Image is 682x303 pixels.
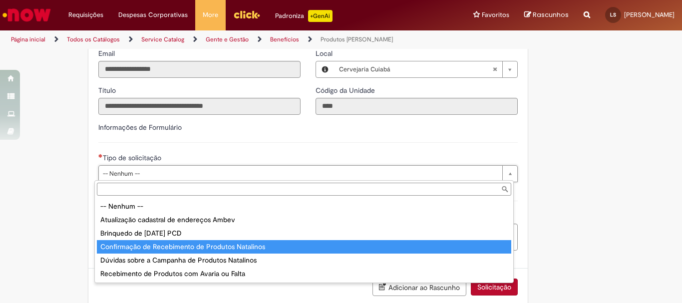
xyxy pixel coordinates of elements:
ul: Tipo de solicitação [95,198,513,283]
div: Brinquedo de [DATE] PCD [97,227,511,240]
div: Atualização cadastral de endereços Ambev [97,213,511,227]
div: Dúvidas sobre a Campanha de Produtos Natalinos [97,254,511,267]
div: -- Nenhum -- [97,200,511,213]
div: Recebimento de Produtos com Avaria ou Falta [97,267,511,281]
div: Confirmação de Recebimento de Produtos Natalinos [97,240,511,254]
